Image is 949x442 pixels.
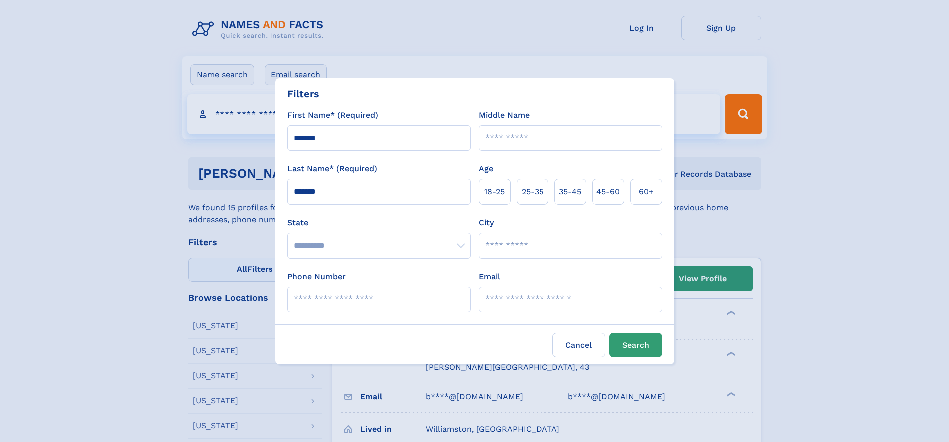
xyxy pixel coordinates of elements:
[639,186,654,198] span: 60+
[479,163,493,175] label: Age
[287,109,378,121] label: First Name* (Required)
[559,186,581,198] span: 35‑45
[484,186,505,198] span: 18‑25
[479,217,494,229] label: City
[522,186,543,198] span: 25‑35
[287,271,346,283] label: Phone Number
[287,217,471,229] label: State
[596,186,620,198] span: 45‑60
[552,333,605,357] label: Cancel
[287,86,319,101] div: Filters
[479,109,530,121] label: Middle Name
[287,163,377,175] label: Last Name* (Required)
[479,271,500,283] label: Email
[609,333,662,357] button: Search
